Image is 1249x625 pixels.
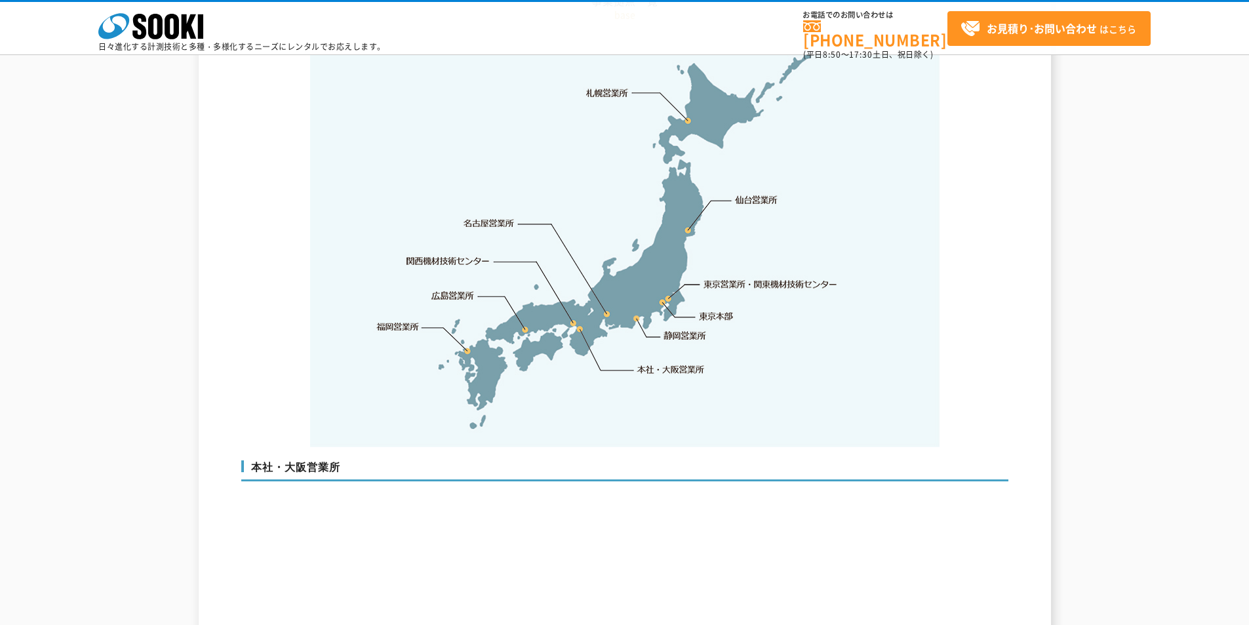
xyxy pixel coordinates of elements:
[664,329,706,342] a: 静岡営業所
[947,11,1151,46] a: お見積り･お問い合わせはこちら
[310,34,940,447] img: 事業拠点一覧
[803,20,947,47] a: [PHONE_NUMBER]
[803,11,947,19] span: お電話でのお問い合わせは
[823,49,841,60] span: 8:50
[735,193,778,207] a: 仙台営業所
[700,310,734,323] a: 東京本部
[636,363,705,376] a: 本社・大阪営業所
[241,460,1008,481] h3: 本社・大阪営業所
[98,43,386,50] p: 日々進化する計測技術と多種・多様化するニーズにレンタルでお応えします。
[849,49,873,60] span: 17:30
[376,320,419,333] a: 福岡営業所
[704,277,839,291] a: 東京営業所・関東機材技術センター
[432,289,475,302] a: 広島営業所
[406,254,490,268] a: 関西機材技術センター
[464,217,515,230] a: 名古屋営業所
[803,49,933,60] span: (平日 ～ 土日、祝日除く)
[586,86,629,99] a: 札幌営業所
[987,20,1097,36] strong: お見積り･お問い合わせ
[961,19,1136,39] span: はこちら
